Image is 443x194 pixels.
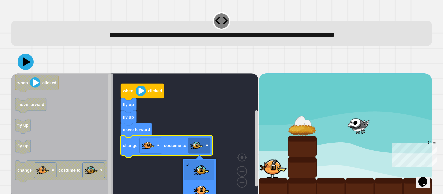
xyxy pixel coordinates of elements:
text: fly up [17,123,28,128]
text: fly up [123,102,134,107]
text: fly up [123,115,134,120]
text: when [123,88,134,93]
text: when [17,80,28,85]
text: costume to [164,143,186,148]
text: change [123,143,138,148]
text: move forward [17,102,44,107]
iframe: chat widget [416,168,437,188]
text: move forward [123,127,150,132]
text: clicked [42,80,56,85]
text: change [17,168,32,173]
text: costume to [59,168,81,173]
iframe: chat widget [389,140,437,167]
text: clicked [148,88,162,93]
img: NestBird [193,162,210,178]
div: Chat with us now!Close [3,3,45,41]
text: fly up [17,143,28,148]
